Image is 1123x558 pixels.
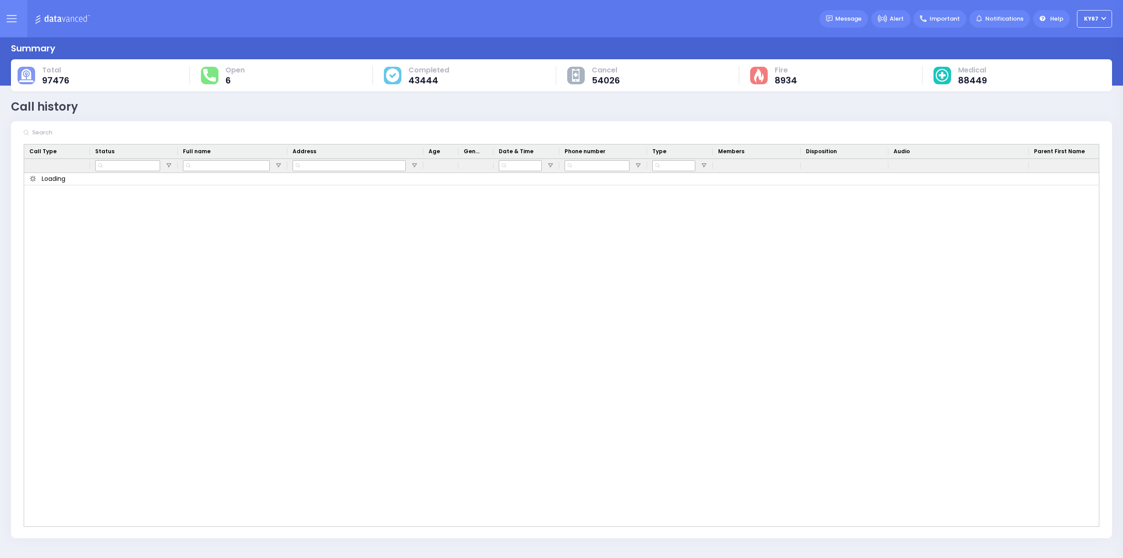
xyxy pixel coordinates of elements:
[652,148,666,155] span: Type
[701,162,708,169] button: Open Filter Menu
[29,124,161,141] input: Search
[565,160,629,171] input: Phone number Filter Input
[293,148,316,155] span: Address
[572,69,580,82] img: other-cause.svg
[499,148,533,155] span: Date & Time
[718,148,744,155] span: Members
[275,162,282,169] button: Open Filter Menu
[1034,148,1085,155] span: Parent First Name
[958,76,987,85] span: 88449
[775,76,797,85] span: 8934
[386,68,399,82] img: cause-cover.svg
[894,148,910,155] span: Audio
[652,160,695,171] input: Type Filter Input
[806,148,837,155] span: Disposition
[11,98,78,115] div: Call history
[42,174,65,184] span: Loading
[183,160,270,171] input: Full name Filter Input
[95,160,160,171] input: Status Filter Input
[985,14,1023,23] span: Notifications
[930,14,960,23] span: Important
[592,76,620,85] span: 54026
[408,66,449,75] span: Completed
[754,68,763,83] img: fire-cause.svg
[42,76,69,85] span: 97476
[19,69,34,82] img: total-cause.svg
[890,14,904,23] span: Alert
[429,148,440,155] span: Age
[499,160,542,171] input: Date & Time Filter Input
[547,162,554,169] button: Open Filter Menu
[408,76,449,85] span: 43444
[42,66,69,75] span: Total
[958,66,987,75] span: Medical
[1084,15,1098,23] span: KY67
[183,148,211,155] span: Full name
[775,66,797,75] span: Fire
[225,66,245,75] span: Open
[29,148,57,155] span: Call Type
[1077,10,1112,28] button: KY67
[293,160,406,171] input: Address Filter Input
[936,69,949,82] img: medical-cause.svg
[464,148,481,155] span: Gender
[635,162,642,169] button: Open Filter Menu
[35,13,93,24] img: Logo
[203,69,215,81] img: total-response.svg
[835,14,862,23] span: Message
[565,148,605,155] span: Phone number
[592,66,620,75] span: Cancel
[826,15,833,22] img: message.svg
[225,76,245,85] span: 6
[95,148,114,155] span: Status
[11,42,55,55] div: Summary
[1050,14,1063,23] span: Help
[165,162,172,169] button: Open Filter Menu
[411,162,418,169] button: Open Filter Menu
